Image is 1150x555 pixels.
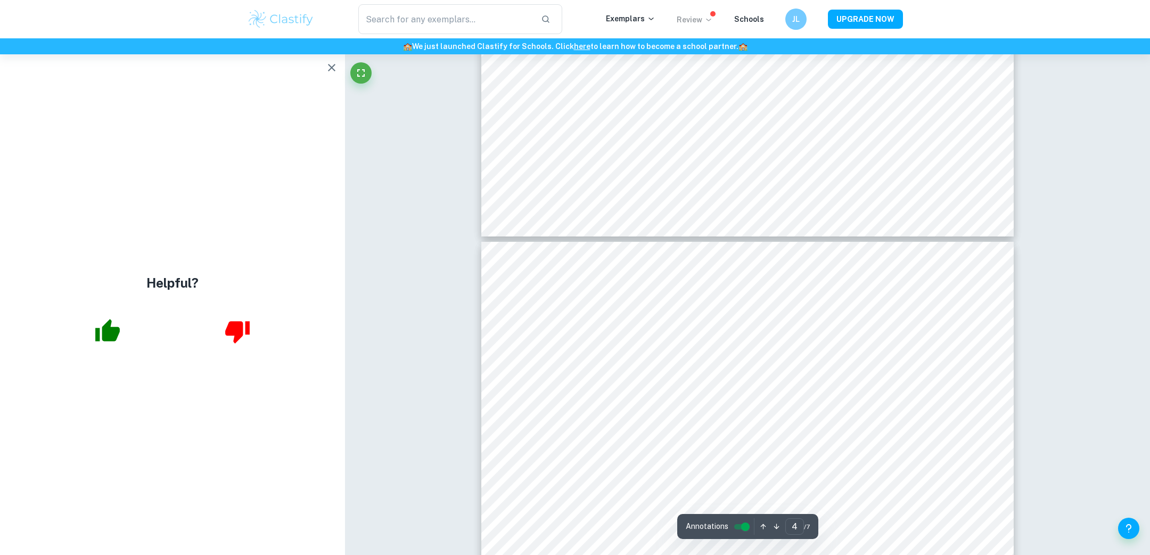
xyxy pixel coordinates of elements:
h6: JL [790,13,802,25]
span: Annotations [686,521,728,532]
input: Search for any exemplars... [358,4,532,34]
h4: Helpful? [146,273,199,292]
span: 🏫 [403,42,412,51]
button: Fullscreen [350,62,372,84]
a: Schools [734,15,764,23]
span: / 7 [804,522,810,532]
img: Clastify logo [247,9,315,30]
button: UPGRADE NOW [828,10,903,29]
h6: We just launched Clastify for Schools. Click to learn how to become a school partner. [2,40,1148,52]
p: Review [677,14,713,26]
a: here [574,42,590,51]
button: Help and Feedback [1118,518,1139,539]
button: JL [785,9,807,30]
p: Exemplars [606,13,655,25]
span: 🏫 [738,42,747,51]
